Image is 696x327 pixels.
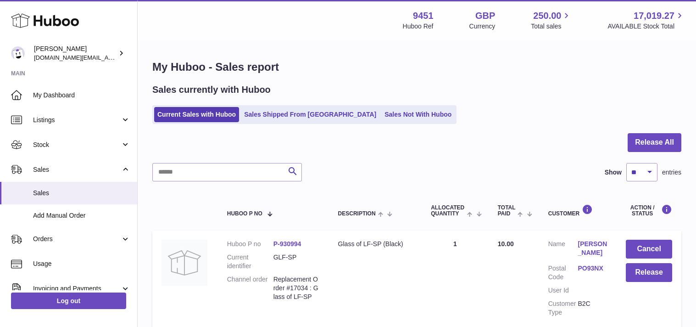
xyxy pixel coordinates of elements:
[33,189,130,197] span: Sales
[498,205,516,217] span: Total paid
[548,299,578,317] dt: Customer Type
[338,240,413,248] div: Glass of LF-SP (Black)
[33,116,121,124] span: Listings
[338,211,376,217] span: Description
[152,84,271,96] h2: Sales currently with Huboo
[33,141,121,149] span: Stock
[33,259,130,268] span: Usage
[227,253,273,271] dt: Current identifier
[34,54,183,61] span: [DOMAIN_NAME][EMAIL_ADDRESS][DOMAIN_NAME]
[548,286,578,295] dt: User Id
[34,45,117,62] div: [PERSON_NAME]
[152,60,681,74] h1: My Huboo - Sales report
[634,10,674,22] span: 17,019.27
[578,240,607,257] a: [PERSON_NAME]
[161,240,207,286] img: no-photo.jpg
[578,264,607,273] a: PO93NX
[626,240,672,259] button: Cancel
[33,165,121,174] span: Sales
[227,211,262,217] span: Huboo P no
[605,168,622,177] label: Show
[413,10,434,22] strong: 9451
[273,253,320,271] dd: GLF-SP
[227,275,273,301] dt: Channel order
[626,263,672,282] button: Release
[578,299,607,317] dd: B2C
[533,10,561,22] span: 250.00
[33,235,121,243] span: Orders
[381,107,455,122] a: Sales Not With Huboo
[662,168,681,177] span: entries
[531,10,572,31] a: 250.00 Total sales
[431,205,465,217] span: ALLOCATED Quantity
[548,240,578,259] dt: Name
[241,107,379,122] a: Sales Shipped From [GEOGRAPHIC_DATA]
[403,22,434,31] div: Huboo Ref
[33,91,130,100] span: My Dashboard
[475,10,495,22] strong: GBP
[498,240,514,248] span: 10.00
[469,22,496,31] div: Currency
[607,10,685,31] a: 17,019.27 AVAILABLE Stock Total
[273,275,320,301] dd: Replacement Order #17034 : Glass of LF-SP
[626,204,672,217] div: Action / Status
[11,293,126,309] a: Log out
[548,264,578,282] dt: Postal Code
[227,240,273,248] dt: Huboo P no
[33,284,121,293] span: Invoicing and Payments
[607,22,685,31] span: AVAILABLE Stock Total
[531,22,572,31] span: Total sales
[11,46,25,60] img: amir.ch@gmail.com
[628,133,681,152] button: Release All
[33,211,130,220] span: Add Manual Order
[154,107,239,122] a: Current Sales with Huboo
[548,204,608,217] div: Customer
[273,240,301,248] a: P-930994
